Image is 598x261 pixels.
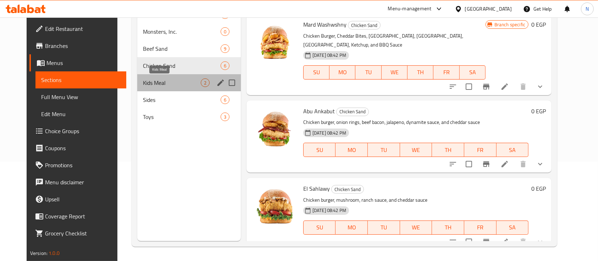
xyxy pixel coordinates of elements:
span: Toys [143,113,221,121]
span: SU [306,67,327,77]
a: Branches [29,37,127,54]
span: 6 [221,62,229,69]
a: Menus [29,54,127,71]
button: FR [433,65,459,80]
span: Edit Menu [41,110,121,118]
img: Mard Washwshny [252,20,298,65]
span: Choice Groups [45,127,121,135]
span: FR [467,145,494,155]
button: SU [303,65,330,80]
div: items [221,113,229,121]
span: Chicken Sand [332,185,364,194]
div: items [201,78,210,87]
button: SA [460,65,486,80]
svg: Show Choices [536,238,544,246]
a: Full Menu View [35,88,127,105]
span: Chicken Sand [337,108,369,116]
span: Sections [41,76,121,84]
button: Branch-specific-item [478,233,495,250]
div: items [221,61,229,70]
span: WE [403,145,430,155]
button: TH [432,143,464,157]
p: Chicken burger, onion rings, beef bacon, jalapeno, dynamite sauce, and cheddar sauce [303,118,528,127]
button: FR [464,143,497,157]
div: [GEOGRAPHIC_DATA] [465,5,512,13]
button: show more [532,78,549,95]
button: SA [497,143,529,157]
a: Coupons [29,140,127,157]
span: [DATE] 08:42 PM [310,52,349,59]
span: Select to update [461,79,476,94]
h6: 0 EGP [531,106,546,116]
a: Edit Restaurant [29,20,127,37]
span: Select to update [461,157,476,172]
button: SA [497,221,529,235]
span: 1.0.0 [49,249,60,258]
span: Branch specific [492,21,528,28]
button: TU [355,65,381,80]
span: Coverage Report [45,212,121,221]
button: SU [303,143,336,157]
button: delete [515,233,532,250]
span: [DATE] 08:42 PM [310,130,349,136]
button: show more [532,233,549,250]
a: Edit Menu [35,105,127,123]
span: Chicken Sand [143,61,221,70]
span: Grocery Checklist [45,229,121,238]
span: SA [499,145,526,155]
span: SU [306,145,333,155]
span: N [586,5,589,13]
nav: Menu sections [137,3,241,128]
a: Grocery Checklist [29,225,127,242]
span: TU [371,222,397,233]
span: MO [332,67,353,77]
span: Chicken Sand [348,21,380,29]
span: Beef Sand [143,44,221,53]
span: TH [435,145,461,155]
a: Upsell [29,191,127,208]
span: Monsters, Inc. [143,27,221,36]
span: WE [403,222,430,233]
span: MO [338,145,365,155]
span: FR [467,222,494,233]
a: Menu disclaimer [29,174,127,191]
button: Branch-specific-item [478,156,495,173]
span: Kids Meal [143,78,201,87]
span: Sides [143,96,221,104]
span: Menu disclaimer [45,178,121,186]
span: Promotions [45,161,121,169]
p: Chicken burger, mushroom, ranch sauce, and cheddar sauce [303,196,528,205]
div: items [221,44,229,53]
div: Kids Meal2edit [137,74,241,91]
span: Abu Ankabut [303,106,335,116]
img: El Sahlawy [252,184,298,229]
span: El Sahlawy [303,183,330,194]
button: TU [368,221,400,235]
div: Sides6 [137,91,241,108]
span: MO [338,222,365,233]
span: 0 [221,28,229,35]
span: TU [371,145,397,155]
span: Branches [45,42,121,50]
span: FR [436,67,456,77]
img: Abu Ankabut [252,106,298,152]
div: Monsters, Inc.0 [137,23,241,40]
div: items [221,96,229,104]
a: Edit menu item [500,160,509,168]
span: 2 [201,80,209,86]
div: Chicken Sand [336,108,369,116]
div: Toys3 [137,108,241,125]
button: MO [336,143,368,157]
button: WE [382,65,408,80]
a: Edit menu item [500,82,509,91]
span: SA [463,67,483,77]
button: delete [515,78,532,95]
button: WE [400,221,432,235]
a: Edit menu item [500,238,509,246]
svg: Show Choices [536,82,544,91]
div: items [221,27,229,36]
button: WE [400,143,432,157]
